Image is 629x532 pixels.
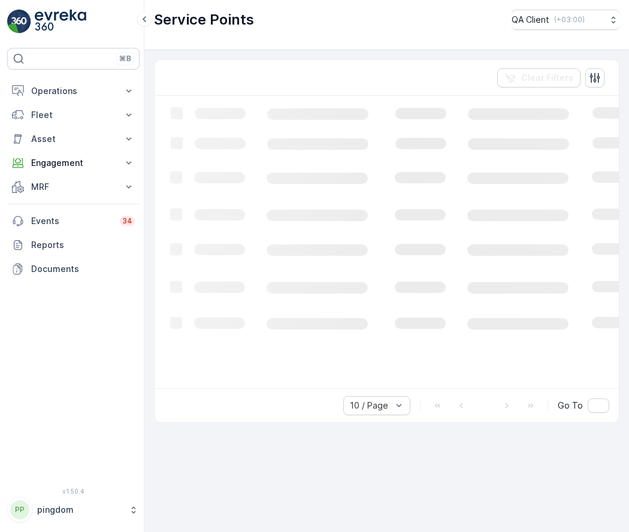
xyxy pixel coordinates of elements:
p: Operations [31,85,116,97]
p: Clear Filters [521,72,573,84]
a: Documents [7,257,140,281]
p: Service Points [154,10,254,29]
a: Events34 [7,209,140,233]
p: Fleet [31,109,116,121]
p: Events [31,215,113,227]
p: 34 [122,216,132,226]
button: QA Client(+03:00) [512,10,619,30]
p: Reports [31,239,135,251]
p: Documents [31,263,135,275]
p: QA Client [512,14,549,26]
button: Engagement [7,151,140,175]
a: Reports [7,233,140,257]
button: Operations [7,79,140,103]
p: Engagement [31,157,116,169]
button: Clear Filters [497,68,580,87]
p: Asset [31,133,116,145]
p: ( +03:00 ) [554,15,585,25]
span: v 1.50.4 [7,488,140,495]
span: Go To [558,400,583,412]
p: pingdom [37,504,123,516]
button: PPpingdom [7,497,140,522]
button: Asset [7,127,140,151]
button: Fleet [7,103,140,127]
p: MRF [31,181,116,193]
button: MRF [7,175,140,199]
div: PP [10,500,29,519]
p: ⌘B [119,54,131,64]
img: logo_light-DOdMpM7g.png [35,10,86,34]
img: logo [7,10,31,34]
